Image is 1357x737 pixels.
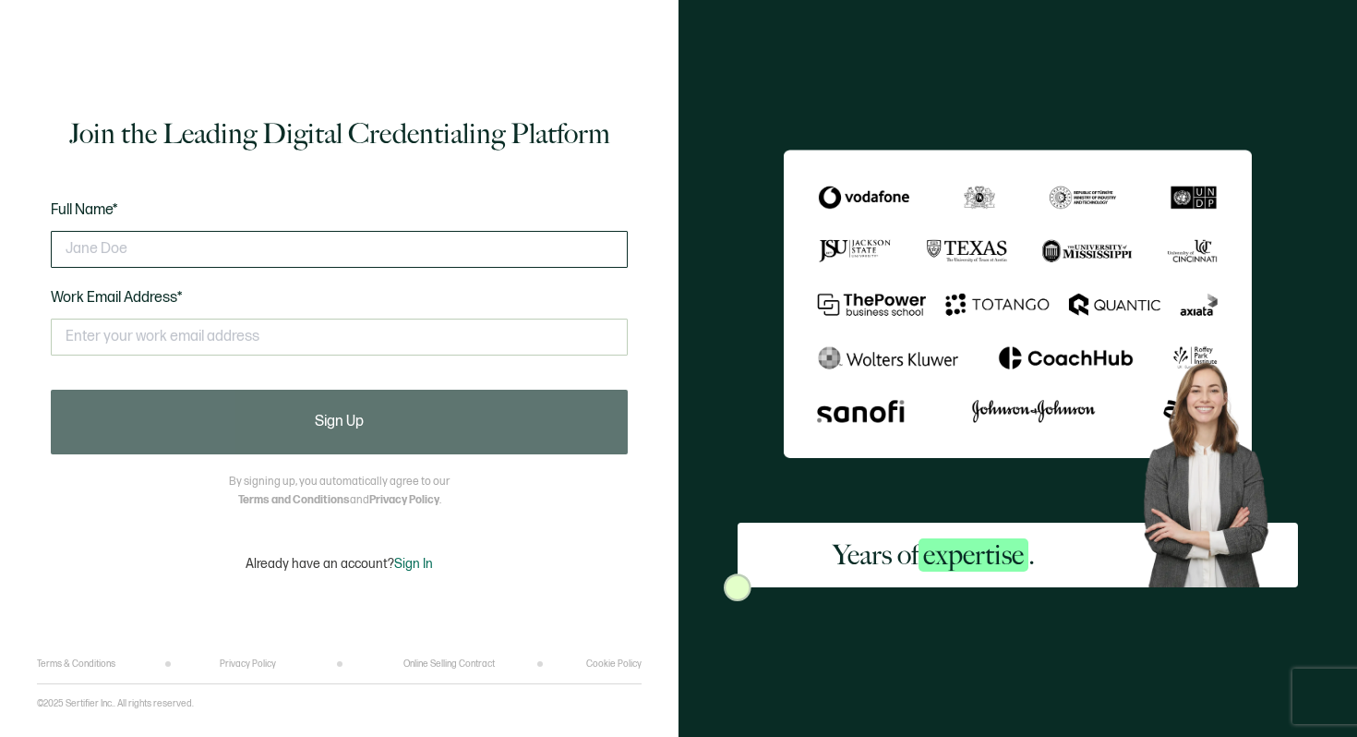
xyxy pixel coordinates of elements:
img: Sertifier Signup - Years of <span class="strong-h">expertise</span>. [784,150,1251,458]
a: Terms & Conditions [37,658,115,670]
p: By signing up, you automatically agree to our and . [229,473,450,510]
input: Jane Doe [51,231,628,268]
p: Already have an account? [246,556,433,572]
a: Cookie Policy [586,658,642,670]
span: Work Email Address* [51,289,183,307]
p: ©2025 Sertifier Inc.. All rights reserved. [37,698,194,709]
h2: Years of . [833,537,1035,574]
input: Enter your work email address [51,319,628,356]
img: Sertifier Signup - Years of <span class="strong-h">expertise</span>. Hero [1130,351,1298,587]
span: Sign Up [315,415,364,429]
span: expertise [919,538,1028,572]
img: Sertifier Signup [724,574,751,601]
a: Privacy Policy [369,493,439,507]
a: Online Selling Contract [403,658,495,670]
h1: Join the Leading Digital Credentialing Platform [69,115,610,152]
a: Privacy Policy [220,658,276,670]
button: Sign Up [51,390,628,454]
a: Terms and Conditions [238,493,350,507]
span: Sign In [394,556,433,572]
span: Full Name* [51,201,118,219]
